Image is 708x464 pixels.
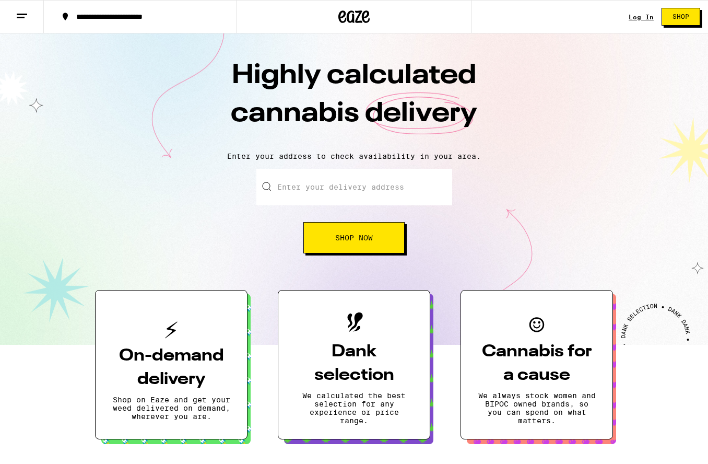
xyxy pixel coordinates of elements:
h1: Highly calculated cannabis delivery [171,57,537,144]
button: Shop Now [303,222,405,253]
button: On-demand deliveryShop on Eaze and get your weed delivered on demand, wherever you are. [95,290,247,439]
h3: Dank selection [295,340,413,387]
span: Shop [672,14,689,20]
h3: Cannabis for a cause [478,340,596,387]
span: Shop Now [335,234,373,241]
p: Enter your address to check availability in your area. [10,152,698,160]
button: Shop [662,8,700,26]
p: Shop on Eaze and get your weed delivered on demand, wherever you are. [112,396,230,421]
p: We always stock women and BIPOC owned brands, so you can spend on what matters. [478,391,596,425]
a: Shop [654,8,708,26]
button: Dank selectionWe calculated the best selection for any experience or price range. [278,290,430,439]
a: Log In [629,14,654,20]
input: Enter your delivery address [256,169,452,205]
h3: On-demand delivery [112,344,230,391]
button: Cannabis for a causeWe always stock women and BIPOC owned brands, so you can spend on what matters. [461,290,613,439]
p: We calculated the best selection for any experience or price range. [295,391,413,425]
